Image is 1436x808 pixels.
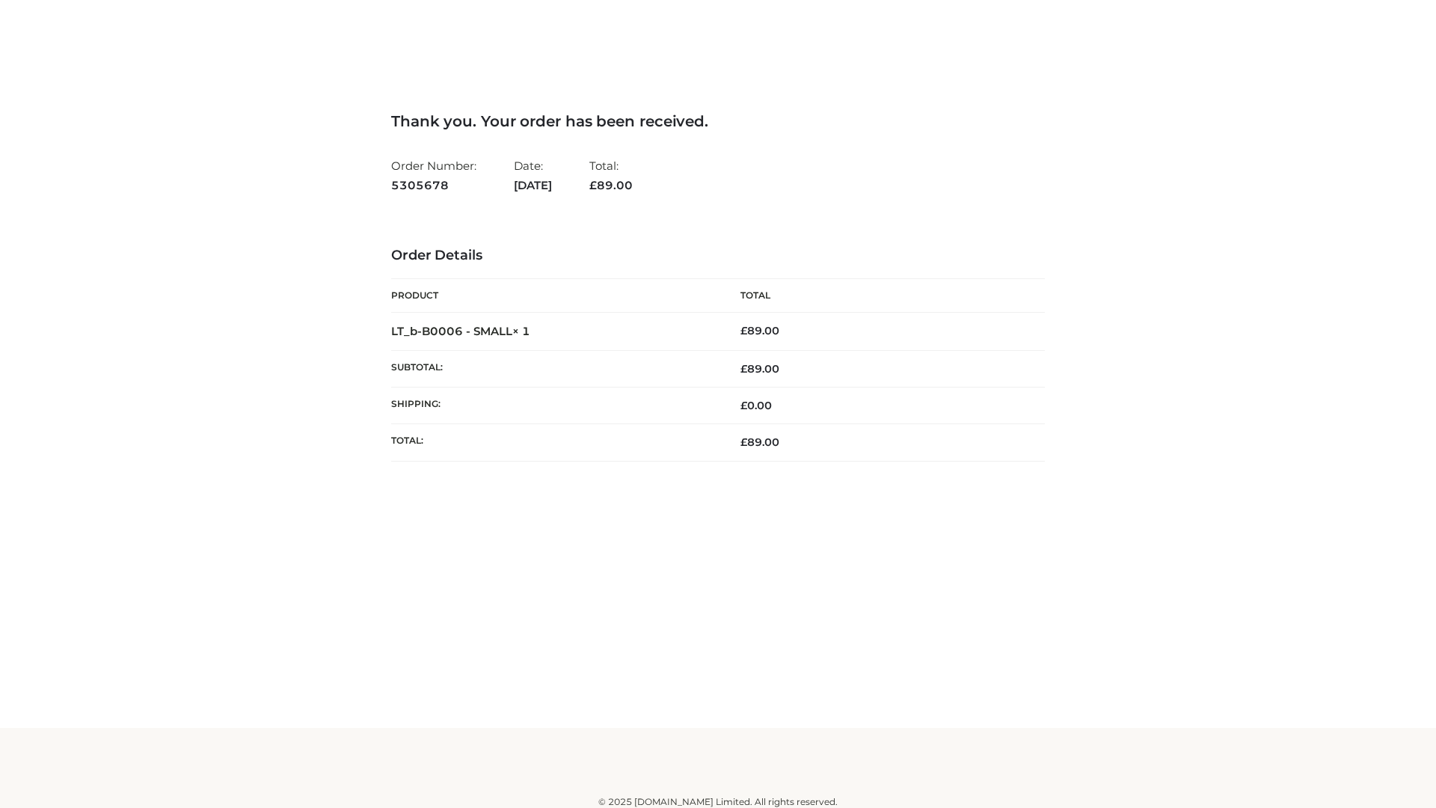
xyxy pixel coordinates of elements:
[589,153,633,198] li: Total:
[718,279,1045,313] th: Total
[391,176,476,195] strong: 5305678
[512,324,530,338] strong: × 1
[740,324,779,337] bdi: 89.00
[514,176,552,195] strong: [DATE]
[391,350,718,387] th: Subtotal:
[740,399,772,412] bdi: 0.00
[589,178,597,192] span: £
[391,424,718,461] th: Total:
[514,153,552,198] li: Date:
[391,388,718,424] th: Shipping:
[391,248,1045,264] h3: Order Details
[740,324,747,337] span: £
[740,399,747,412] span: £
[589,178,633,192] span: 89.00
[740,362,779,376] span: 89.00
[391,279,718,313] th: Product
[740,362,747,376] span: £
[391,153,476,198] li: Order Number:
[740,435,747,449] span: £
[391,324,530,338] strong: LT_b-B0006 - SMALL
[740,435,779,449] span: 89.00
[391,112,1045,130] h3: Thank you. Your order has been received.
